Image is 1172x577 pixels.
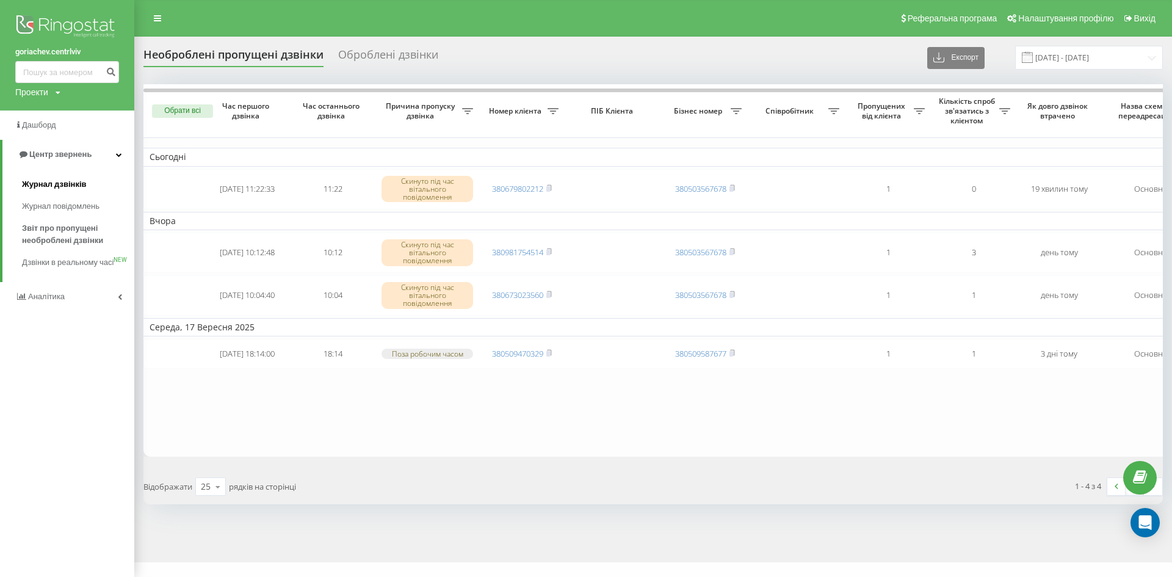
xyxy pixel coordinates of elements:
[290,275,375,316] td: 10:04
[214,101,280,120] span: Час першого дзвінка
[931,275,1016,316] td: 1
[15,12,119,43] img: Ringostat logo
[152,104,213,118] button: Обрати всі
[1016,275,1102,316] td: день тому
[754,106,828,116] span: Співробітник
[15,46,119,58] a: goriachev.centrlviv
[852,101,914,120] span: Пропущених від клієнта
[675,183,726,194] a: 380503567678
[675,289,726,300] a: 380503567678
[937,96,999,125] span: Кількість спроб зв'язатись з клієнтом
[492,247,543,258] a: 380981754514
[908,13,997,23] span: Реферальна програма
[22,222,128,247] span: Звіт про пропущені необроблені дзвінки
[845,233,931,273] td: 1
[22,256,114,269] span: Дзвінки в реальному часі
[290,169,375,209] td: 11:22
[845,275,931,316] td: 1
[1018,13,1113,23] span: Налаштування профілю
[204,233,290,273] td: [DATE] 10:12:48
[382,176,473,203] div: Скинуто під час вітального повідомлення
[1016,169,1102,209] td: 19 хвилин тому
[22,120,56,129] span: Дашборд
[485,106,548,116] span: Номер клієнта
[1016,233,1102,273] td: день тому
[382,239,473,266] div: Скинуто під час вітального повідомлення
[675,247,726,258] a: 380503567678
[2,140,134,169] a: Центр звернень
[382,282,473,309] div: Скинуто під час вітального повідомлення
[22,217,134,252] a: Звіт про пропущені необроблені дзвінки
[290,339,375,369] td: 18:14
[22,200,99,212] span: Журнал повідомлень
[1026,101,1092,120] span: Як довго дзвінок втрачено
[229,481,296,492] span: рядків на сторінці
[845,339,931,369] td: 1
[845,169,931,209] td: 1
[15,61,119,83] input: Пошук за номером
[382,349,473,359] div: Поза робочим часом
[204,169,290,209] td: [DATE] 11:22:33
[1134,13,1156,23] span: Вихід
[931,233,1016,273] td: 3
[28,292,65,301] span: Аналiтика
[201,481,211,493] div: 25
[143,481,192,492] span: Відображати
[575,106,652,116] span: ПІБ Клієнта
[382,101,462,120] span: Причина пропуску дзвінка
[492,289,543,300] a: 380673023560
[338,48,438,67] div: Оброблені дзвінки
[143,48,324,67] div: Необроблені пропущені дзвінки
[927,47,985,69] button: Експорт
[1130,508,1160,537] div: Open Intercom Messenger
[29,150,92,159] span: Центр звернень
[675,348,726,359] a: 380509587677
[492,348,543,359] a: 380509470329
[1016,339,1102,369] td: 3 дні тому
[22,178,87,191] span: Журнал дзвінків
[668,106,731,116] span: Бізнес номер
[931,169,1016,209] td: 0
[1075,480,1101,492] div: 1 - 4 з 4
[22,195,134,217] a: Журнал повідомлень
[204,275,290,316] td: [DATE] 10:04:40
[300,101,366,120] span: Час останнього дзвінка
[22,173,134,195] a: Журнал дзвінків
[22,252,134,274] a: Дзвінки в реальному часіNEW
[204,339,290,369] td: [DATE] 18:14:00
[492,183,543,194] a: 380679802212
[15,86,48,98] div: Проекти
[931,339,1016,369] td: 1
[290,233,375,273] td: 10:12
